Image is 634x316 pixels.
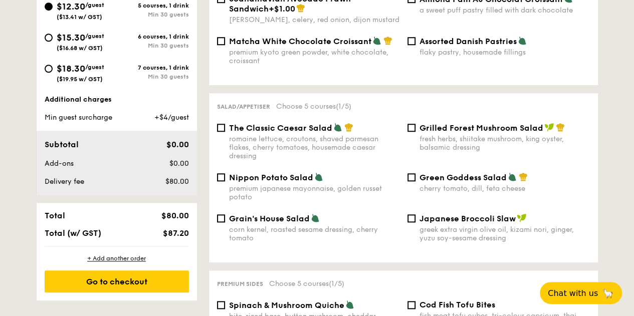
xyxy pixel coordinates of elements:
img: icon-vegetarian.fe4039eb.svg [314,172,323,181]
span: ($13.41 w/ GST) [57,14,102,21]
span: (1/5) [336,102,351,111]
div: 6 courses, 1 drink [117,33,189,40]
span: Green Goddess Salad [419,173,507,182]
span: Premium sides [217,280,263,287]
img: icon-vegetarian.fe4039eb.svg [372,36,381,45]
div: greek extra virgin olive oil, kizami nori, ginger, yuzu soy-sesame dressing [419,225,590,242]
span: $15.30 [57,32,85,43]
div: premium kyoto green powder, white chocolate, croissant [229,48,399,65]
input: Green Goddess Saladcherry tomato, dill, feta cheese [407,173,415,181]
div: flaky pastry, housemade fillings [419,48,590,57]
input: $15.30/guest($16.68 w/ GST)6 courses, 1 drinkMin 30 guests [45,34,53,42]
span: /guest [85,2,104,9]
img: icon-chef-hat.a58ddaea.svg [296,4,305,13]
span: Grain's House Salad [229,214,310,223]
span: /guest [85,64,104,71]
span: Total (w/ GST) [45,228,101,238]
span: Choose 5 courses [269,279,344,288]
div: + Add another order [45,254,189,262]
img: icon-chef-hat.a58ddaea.svg [519,172,528,181]
img: icon-vegetarian.fe4039eb.svg [508,172,517,181]
div: Min 30 guests [117,11,189,18]
div: 7 courses, 1 drink [117,64,189,71]
span: Chat with us [548,288,598,298]
span: ($16.68 w/ GST) [57,45,103,52]
input: Nippon Potato Saladpremium japanese mayonnaise, golden russet potato [217,173,225,181]
span: ($19.95 w/ GST) [57,76,103,83]
span: /guest [85,33,104,40]
button: Chat with us🦙 [540,282,622,304]
span: Subtotal [45,140,79,149]
img: icon-vegetarian.fe4039eb.svg [311,213,320,222]
input: Grain's House Saladcorn kernel, roasted sesame dressing, cherry tomato [217,214,225,222]
span: $87.20 [162,228,188,238]
div: cherry tomato, dill, feta cheese [419,184,590,193]
div: fresh herbs, shiitake mushroom, king oyster, balsamic dressing [419,135,590,152]
span: $0.00 [166,140,188,149]
div: Go to checkout [45,270,189,292]
img: icon-chef-hat.a58ddaea.svg [556,123,565,132]
span: Nippon Potato Salad [229,173,313,182]
input: Cod Fish Tofu Bitesfish meat tofu cubes, tri-colour capsicum, thai chilli sauce [407,301,415,309]
span: Assorted Danish Pastries [419,37,517,46]
span: $80.00 [165,177,188,186]
input: Japanese Broccoli Slawgreek extra virgin olive oil, kizami nori, ginger, yuzu soy-sesame dressing [407,214,415,222]
input: The Classic Caesar Saladromaine lettuce, croutons, shaved parmesan flakes, cherry tomatoes, house... [217,124,225,132]
input: Spinach & Mushroom Quichebite-sized base, button mushroom, cheddar [217,301,225,309]
div: Additional charges [45,95,189,105]
img: icon-vegan.f8ff3823.svg [544,123,554,132]
img: icon-chef-hat.a58ddaea.svg [383,36,392,45]
div: romaine lettuce, croutons, shaved parmesan flakes, cherry tomatoes, housemade caesar dressing [229,135,399,160]
span: Salad/Appetiser [217,103,270,110]
span: Cod Fish Tofu Bites [419,300,495,309]
div: 5 courses, 1 drink [117,2,189,9]
span: 🦙 [602,287,614,299]
img: icon-vegan.f8ff3823.svg [517,213,527,222]
div: premium japanese mayonnaise, golden russet potato [229,184,399,201]
span: The Classic Caesar Salad [229,123,332,133]
div: Min 30 guests [117,73,189,80]
span: Delivery fee [45,177,84,186]
img: icon-vegetarian.fe4039eb.svg [518,36,527,45]
div: corn kernel, roasted sesame dressing, cherry tomato [229,225,399,242]
span: Choose 5 courses [276,102,351,111]
input: Matcha White Chocolate Croissantpremium kyoto green powder, white chocolate, croissant [217,37,225,45]
span: Min guest surcharge [45,113,112,122]
span: $80.00 [161,211,188,220]
img: icon-vegetarian.fe4039eb.svg [345,300,354,309]
span: $18.30 [57,63,85,74]
input: Assorted Danish Pastriesflaky pastry, housemade fillings [407,37,415,45]
span: (1/5) [329,279,344,288]
span: +$1.00 [269,4,295,14]
span: Add-ons [45,159,74,168]
span: Total [45,211,65,220]
span: Grilled Forest Mushroom Salad [419,123,543,133]
span: Matcha White Chocolate Croissant [229,37,371,46]
div: Min 30 guests [117,42,189,49]
span: +$4/guest [154,113,188,122]
input: Grilled Forest Mushroom Saladfresh herbs, shiitake mushroom, king oyster, balsamic dressing [407,124,415,132]
img: icon-vegetarian.fe4039eb.svg [333,123,342,132]
div: a sweet puff pastry filled with dark chocolate [419,6,590,15]
input: $12.30/guest($13.41 w/ GST)5 courses, 1 drinkMin 30 guests [45,3,53,11]
img: icon-chef-hat.a58ddaea.svg [344,123,353,132]
div: [PERSON_NAME], celery, red onion, dijon mustard [229,16,399,24]
span: $12.30 [57,1,85,12]
span: Japanese Broccoli Slaw [419,214,516,223]
input: $18.30/guest($19.95 w/ GST)7 courses, 1 drinkMin 30 guests [45,65,53,73]
span: Spinach & Mushroom Quiche [229,300,344,310]
span: $0.00 [169,159,188,168]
